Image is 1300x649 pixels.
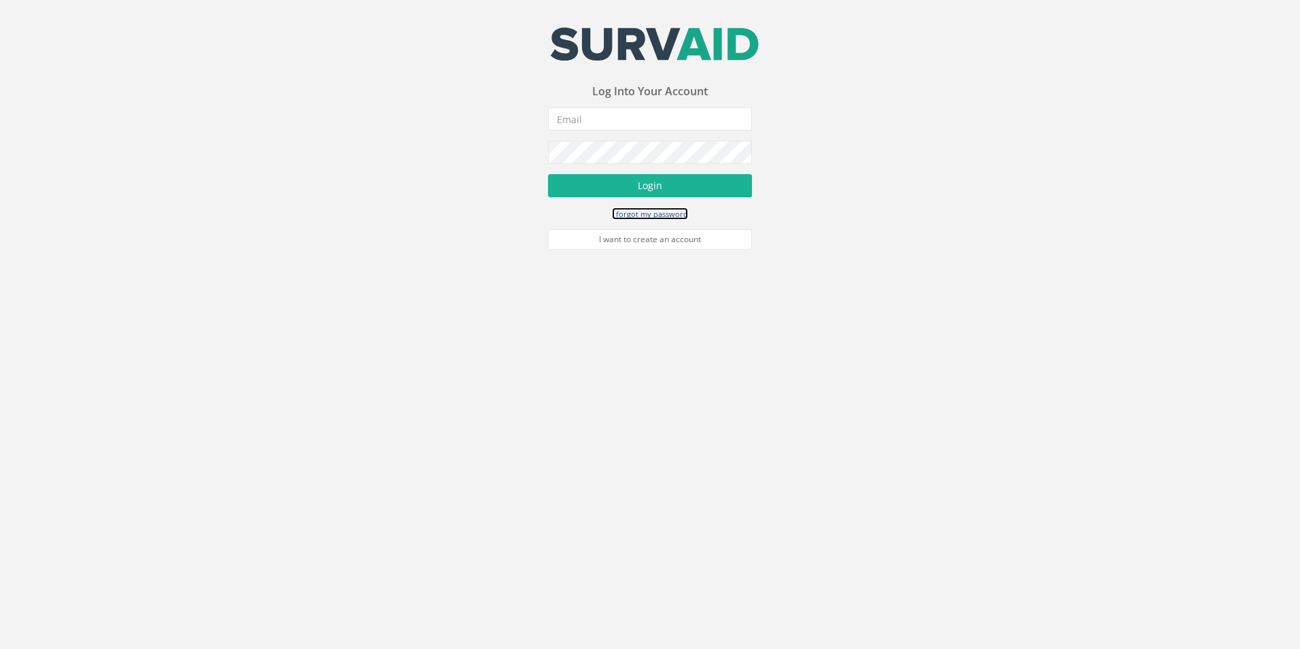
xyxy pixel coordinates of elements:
a: I forgot my password [612,207,688,220]
button: Login [548,174,752,197]
small: I forgot my password [612,209,688,219]
h3: Log Into Your Account [548,86,752,98]
a: I want to create an account [548,229,752,250]
input: Email [548,107,752,131]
